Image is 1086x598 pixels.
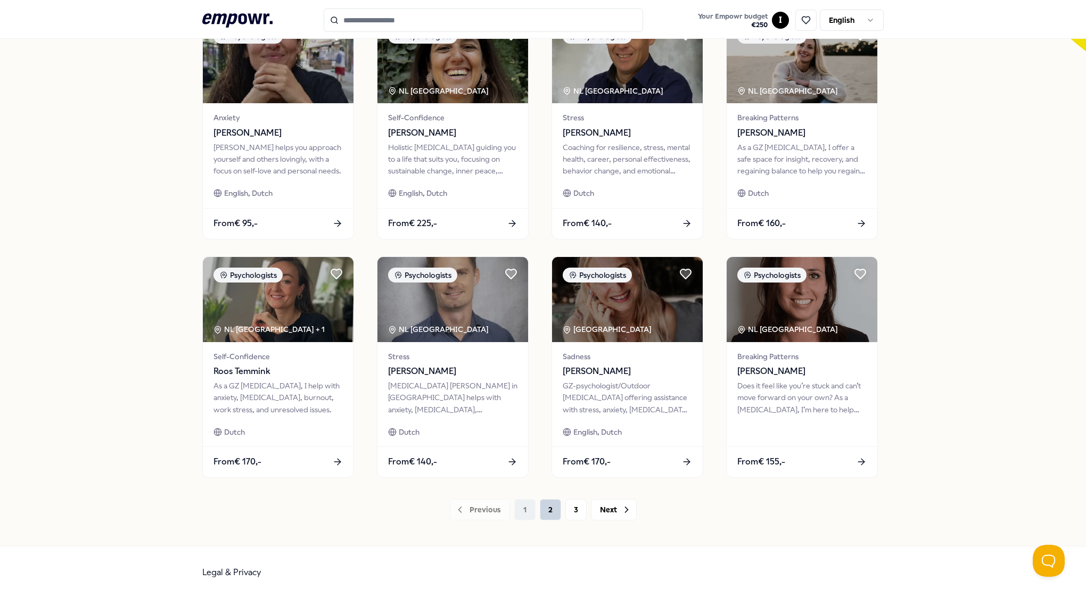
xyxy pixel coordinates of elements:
[563,364,692,378] span: [PERSON_NAME]
[698,21,768,29] span: € 250
[388,126,517,140] span: [PERSON_NAME]
[388,455,437,469] span: From € 140,-
[213,351,343,362] span: Self-Confidence
[737,364,867,378] span: [PERSON_NAME]
[203,18,353,103] img: package image
[726,256,878,478] a: package imagePsychologistsNL [GEOGRAPHIC_DATA] Breaking Patterns[PERSON_NAME]Does it feel like yo...
[737,380,867,416] div: Does it feel like you’re stuck and can’t move forward on your own? As a [MEDICAL_DATA], I’m here ...
[213,126,343,140] span: [PERSON_NAME]
[540,499,561,520] button: 2
[698,12,768,21] span: Your Empowr budget
[727,257,877,342] img: package image
[727,18,877,103] img: package image
[213,323,325,335] div: NL [GEOGRAPHIC_DATA] + 1
[213,364,343,378] span: Roos Temmink
[377,257,528,342] img: package image
[224,187,273,199] span: English, Dutch
[388,268,457,283] div: Psychologists
[573,426,622,438] span: English, Dutch
[377,256,529,478] a: package imagePsychologistsNL [GEOGRAPHIC_DATA] Stress[PERSON_NAME][MEDICAL_DATA] [PERSON_NAME] in...
[324,9,643,32] input: Search for products, categories or subcategories
[213,268,283,283] div: Psychologists
[1033,545,1065,577] iframe: Help Scout Beacon - Open
[563,85,665,97] div: NL [GEOGRAPHIC_DATA]
[737,126,867,140] span: [PERSON_NAME]
[563,217,612,230] span: From € 140,-
[737,112,867,123] span: Breaking Patterns
[388,85,490,97] div: NL [GEOGRAPHIC_DATA]
[388,351,517,362] span: Stress
[224,426,245,438] span: Dutch
[203,257,353,342] img: package image
[563,268,632,283] div: Psychologists
[388,323,490,335] div: NL [GEOGRAPHIC_DATA]
[737,142,867,177] div: As a GZ [MEDICAL_DATA], I offer a safe space for insight, recovery, and regaining balance to help...
[213,217,258,230] span: From € 95,-
[202,256,354,478] a: package imagePsychologistsNL [GEOGRAPHIC_DATA] + 1Self-ConfidenceRoos TemminkAs a GZ [MEDICAL_DAT...
[737,455,785,469] span: From € 155,-
[563,112,692,123] span: Stress
[737,268,807,283] div: Psychologists
[563,142,692,177] div: Coaching for resilience, stress, mental health, career, personal effectiveness, behavior change, ...
[213,455,261,469] span: From € 170,-
[388,364,517,378] span: [PERSON_NAME]
[737,217,786,230] span: From € 160,-
[694,9,772,31] a: Your Empowr budget€250
[591,499,637,520] button: Next
[737,323,840,335] div: NL [GEOGRAPHIC_DATA]
[377,18,529,239] a: package imagePsychologistsNL [GEOGRAPHIC_DATA] Self-Confidence[PERSON_NAME]Holistic [MEDICAL_DATA...
[552,256,703,478] a: package imagePsychologists[GEOGRAPHIC_DATA] Sadness[PERSON_NAME]GZ-psychologist/Outdoor [MEDICAL_...
[737,351,867,362] span: Breaking Patterns
[737,85,840,97] div: NL [GEOGRAPHIC_DATA]
[399,187,447,199] span: English, Dutch
[563,455,611,469] span: From € 170,-
[388,380,517,416] div: [MEDICAL_DATA] [PERSON_NAME] in [GEOGRAPHIC_DATA] helps with anxiety, [MEDICAL_DATA], [MEDICAL_DA...
[563,126,692,140] span: [PERSON_NAME]
[202,18,354,239] a: package imagePsychologistsAnxiety[PERSON_NAME][PERSON_NAME] helps you approach yourself and other...
[552,257,703,342] img: package image
[388,112,517,123] span: Self-Confidence
[772,12,789,29] button: I
[399,426,419,438] span: Dutch
[388,142,517,177] div: Holistic [MEDICAL_DATA] guiding you to a life that suits you, focusing on sustainable change, inn...
[565,499,587,520] button: 3
[213,112,343,123] span: Anxiety
[377,18,528,103] img: package image
[573,187,594,199] span: Dutch
[213,380,343,416] div: As a GZ [MEDICAL_DATA], I help with anxiety, [MEDICAL_DATA], burnout, work stress, and unresolved...
[388,217,437,230] span: From € 225,-
[213,142,343,177] div: [PERSON_NAME] helps you approach yourself and others lovingly, with a focus on self-love and pers...
[202,567,261,577] a: Legal & Privacy
[748,187,769,199] span: Dutch
[563,323,653,335] div: [GEOGRAPHIC_DATA]
[552,18,703,103] img: package image
[696,10,770,31] button: Your Empowr budget€250
[726,18,878,239] a: package imagePsychologistsNL [GEOGRAPHIC_DATA] Breaking Patterns[PERSON_NAME]As a GZ [MEDICAL_DAT...
[552,18,703,239] a: package imagePsychologistsNL [GEOGRAPHIC_DATA] Stress[PERSON_NAME]Coaching for resilience, stress...
[563,380,692,416] div: GZ-psychologist/Outdoor [MEDICAL_DATA] offering assistance with stress, anxiety, [MEDICAL_DATA], ...
[563,351,692,362] span: Sadness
